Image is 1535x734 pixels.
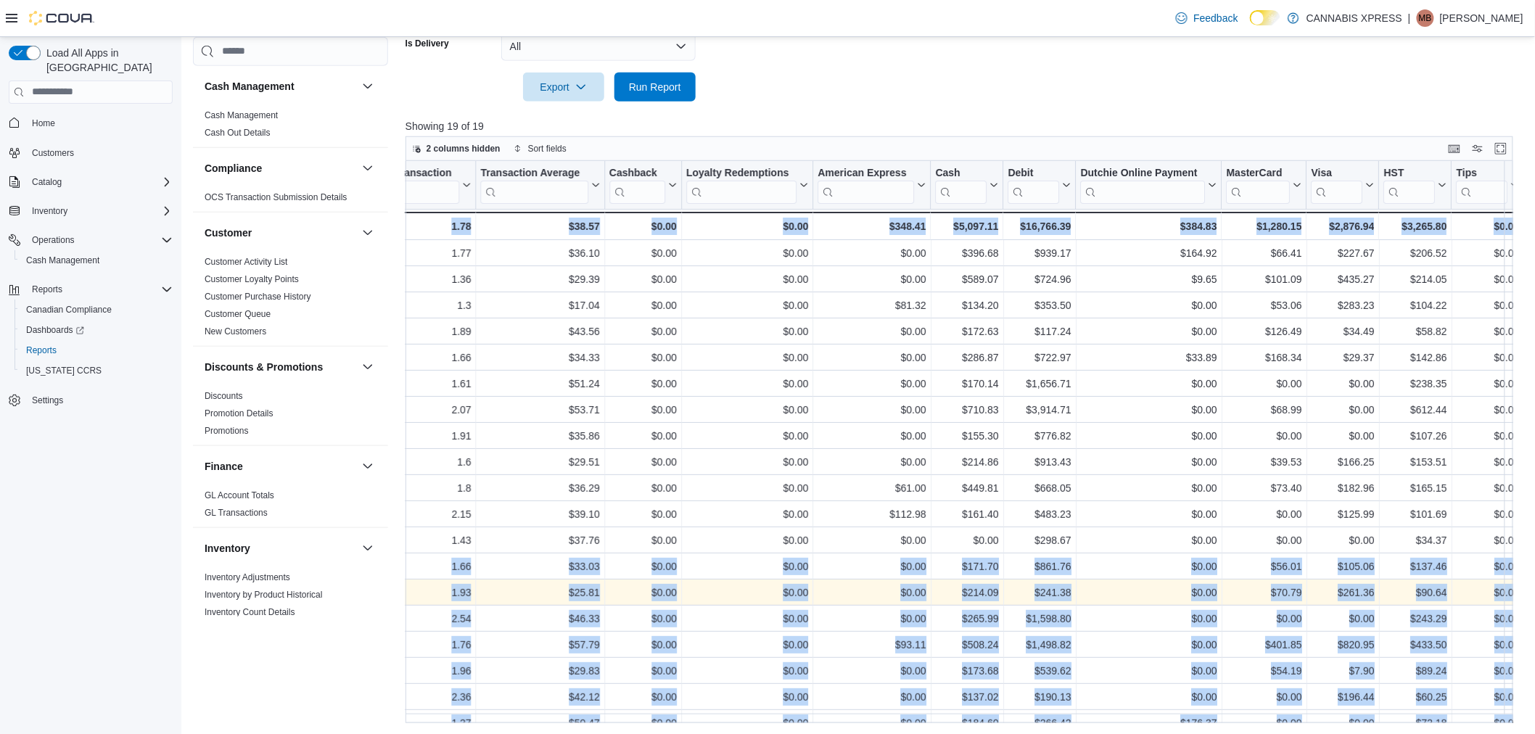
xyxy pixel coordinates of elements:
[1008,401,1071,418] div: $3,914.71
[1419,9,1432,27] span: MB
[205,606,295,617] a: Inventory Count Details
[205,540,250,555] h3: Inventory
[355,218,471,235] div: 1.78
[1456,323,1519,340] div: $0.00
[359,223,376,241] button: Customer
[935,479,998,497] div: $449.81
[359,77,376,94] button: Cash Management
[20,252,173,269] span: Cash Management
[355,506,471,523] div: 2.15
[359,457,376,474] button: Finance
[686,297,809,314] div: $0.00
[818,375,926,392] div: $0.00
[20,321,90,339] a: Dashboards
[205,540,356,555] button: Inventory
[1226,427,1301,445] div: $0.00
[1226,453,1301,471] div: $39.53
[1456,453,1519,471] div: $0.00
[609,375,676,392] div: $0.00
[935,166,998,203] button: Cash
[26,144,173,162] span: Customers
[26,391,173,409] span: Settings
[3,230,178,250] button: Operations
[609,427,676,445] div: $0.00
[1306,9,1402,27] p: CANNABIS XPRESS
[609,479,676,497] div: $0.00
[193,387,388,445] div: Discounts & Promotions
[205,359,356,374] button: Discounts & Promotions
[480,375,599,392] div: $51.24
[686,479,809,497] div: $0.00
[9,107,173,449] nav: Complex example
[1193,11,1238,25] span: Feedback
[1311,244,1374,262] div: $227.67
[1080,453,1217,471] div: $0.00
[1383,375,1446,392] div: $238.35
[1226,271,1301,288] div: $101.09
[26,231,173,249] span: Operations
[26,173,173,191] span: Catalog
[1456,349,1519,366] div: $0.00
[1383,244,1446,262] div: $206.52
[935,323,998,340] div: $172.63
[26,365,102,376] span: [US_STATE] CCRS
[818,427,926,445] div: $0.00
[1080,297,1217,314] div: $0.00
[1080,244,1217,262] div: $164.92
[1456,166,1507,203] div: Tips
[1226,218,1301,235] div: $1,280.15
[29,11,94,25] img: Cova
[1080,218,1217,235] div: $384.83
[1311,218,1374,235] div: $2,876.94
[205,291,311,301] a: Customer Purchase History
[1383,218,1446,235] div: $3,265.80
[480,479,599,497] div: $36.29
[609,166,664,203] div: Cashback
[32,205,67,217] span: Inventory
[26,255,99,266] span: Cash Management
[26,144,80,162] a: Customers
[686,401,809,418] div: $0.00
[818,297,926,314] div: $81.32
[1226,166,1301,203] button: MasterCard
[1226,479,1301,497] div: $73.40
[193,252,388,345] div: Customer
[935,244,998,262] div: $396.68
[26,202,173,220] span: Inventory
[1408,9,1411,27] p: |
[205,425,249,435] a: Promotions
[532,73,596,102] span: Export
[1383,166,1446,203] button: HST
[32,284,62,295] span: Reports
[1250,10,1280,25] input: Dark Mode
[355,349,471,366] div: 1.66
[20,252,105,269] a: Cash Management
[26,324,84,336] span: Dashboards
[1080,166,1205,180] div: Dutchie Online Payment
[818,244,926,262] div: $0.00
[1226,375,1301,392] div: $0.00
[935,453,998,471] div: $214.86
[26,281,173,298] span: Reports
[26,173,67,191] button: Catalog
[1456,166,1519,203] button: Tips
[1383,453,1446,471] div: $153.51
[205,424,249,436] span: Promotions
[609,401,676,418] div: $0.00
[480,166,588,180] div: Transaction Average
[1008,375,1071,392] div: $1,656.71
[15,360,178,381] button: [US_STATE] CCRS
[193,188,388,211] div: Compliance
[205,110,278,120] a: Cash Management
[1383,349,1446,366] div: $142.86
[3,389,178,411] button: Settings
[686,166,797,180] div: Loyalty Redemptions
[508,140,572,157] button: Sort fields
[1383,166,1435,203] div: HST
[20,342,173,359] span: Reports
[480,244,599,262] div: $36.10
[686,166,797,203] div: Loyalty Redemptions
[480,271,599,288] div: $29.39
[406,38,449,49] label: Is Delivery
[1080,271,1217,288] div: $9.65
